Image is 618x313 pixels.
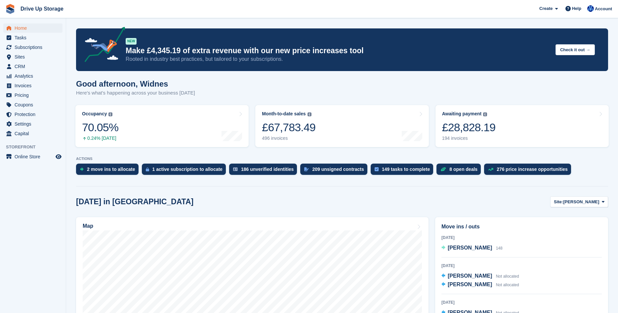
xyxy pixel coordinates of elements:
a: 209 unsigned contracts [300,164,370,178]
div: 186 unverified identities [241,167,294,172]
img: Widnes Team [587,5,594,12]
div: 0.24% [DATE] [82,136,118,141]
a: menu [3,62,62,71]
a: menu [3,91,62,100]
div: Awaiting payment [442,111,482,117]
span: Invoices [15,81,54,90]
span: Site: [554,199,563,205]
div: 1 active subscription to allocate [152,167,223,172]
h1: Good afternoon, Widnes [76,79,195,88]
span: Tasks [15,33,54,42]
div: 8 open deals [449,167,477,172]
button: Site: [PERSON_NAME] [550,196,608,207]
span: Subscriptions [15,43,54,52]
a: Preview store [55,153,62,161]
span: Capital [15,129,54,138]
a: menu [3,119,62,129]
span: Home [15,23,54,33]
a: Month-to-date sales £67,783.49 496 invoices [255,105,429,147]
a: menu [3,152,62,161]
img: stora-icon-8386f47178a22dfd0bd8f6a31ec36ba5ce8667c1dd55bd0f319d3a0aa187defe.svg [5,4,15,14]
div: 149 tasks to complete [382,167,430,172]
a: 276 price increase opportunities [484,164,574,178]
img: price_increase_opportunities-93ffe204e8149a01c8c9dc8f82e8f89637d9d84a8eef4429ea346261dce0b2c0.svg [488,168,493,171]
h2: [DATE] in [GEOGRAPHIC_DATA] [76,197,193,206]
p: Here's what's happening across your business [DATE] [76,89,195,97]
div: £28,828.19 [442,121,496,134]
span: [PERSON_NAME] [448,245,492,251]
a: Awaiting payment £28,828.19 194 invoices [435,105,609,147]
a: menu [3,43,62,52]
span: Analytics [15,71,54,81]
div: £67,783.49 [262,121,315,134]
a: 1 active subscription to allocate [142,164,229,178]
img: active_subscription_to_allocate_icon-d502201f5373d7db506a760aba3b589e785aa758c864c3986d89f69b8ff3... [146,167,149,172]
a: 8 open deals [436,164,484,178]
a: menu [3,23,62,33]
img: icon-info-grey-7440780725fd019a000dd9b08b2336e03edf1995a4989e88bcd33f0948082b44.svg [483,112,487,116]
img: icon-info-grey-7440780725fd019a000dd9b08b2336e03edf1995a4989e88bcd33f0948082b44.svg [108,112,112,116]
a: menu [3,100,62,109]
img: verify_identity-adf6edd0f0f0b5bbfe63781bf79b02c33cf7c696d77639b501bdc392416b5a36.svg [233,167,238,171]
span: Not allocated [496,274,519,279]
div: [DATE] [441,299,602,305]
span: Protection [15,110,54,119]
div: NEW [126,38,137,45]
p: Make £4,345.19 of extra revenue with our new price increases tool [126,46,550,56]
span: Settings [15,119,54,129]
div: Month-to-date sales [262,111,306,117]
div: 70.05% [82,121,118,134]
a: menu [3,33,62,42]
a: [PERSON_NAME] Not allocated [441,281,519,289]
div: 496 invoices [262,136,315,141]
div: 2 move ins to allocate [87,167,135,172]
img: move_ins_to_allocate_icon-fdf77a2bb77ea45bf5b3d319d69a93e2d87916cf1d5bf7949dd705db3b84f3ca.svg [80,167,84,171]
p: ACTIONS [76,157,608,161]
span: Storefront [6,144,66,150]
div: Occupancy [82,111,107,117]
span: Help [572,5,581,12]
a: 186 unverified identities [229,164,301,178]
span: Pricing [15,91,54,100]
div: 276 price increase opportunities [497,167,568,172]
div: [DATE] [441,263,602,269]
a: Drive Up Storage [18,3,66,14]
div: 209 unsigned contracts [312,167,364,172]
span: [PERSON_NAME] [563,199,599,205]
a: menu [3,71,62,81]
img: contract_signature_icon-13c848040528278c33f63329250d36e43548de30e8caae1d1a13099fd9432cc5.svg [304,167,309,171]
span: CRM [15,62,54,71]
a: menu [3,110,62,119]
img: price-adjustments-announcement-icon-8257ccfd72463d97f412b2fc003d46551f7dbcb40ab6d574587a9cd5c0d94... [79,27,125,64]
span: Sites [15,52,54,61]
a: 149 tasks to complete [371,164,437,178]
a: Occupancy 70.05% 0.24% [DATE] [75,105,249,147]
h2: Map [83,223,93,229]
div: 194 invoices [442,136,496,141]
div: [DATE] [441,235,602,241]
span: Online Store [15,152,54,161]
img: deal-1b604bf984904fb50ccaf53a9ad4b4a5d6e5aea283cecdc64d6e3604feb123c2.svg [440,167,446,172]
a: [PERSON_NAME] Not allocated [441,272,519,281]
h2: Move ins / outs [441,223,602,231]
img: task-75834270c22a3079a89374b754ae025e5fb1db73e45f91037f5363f120a921f8.svg [375,167,379,171]
a: menu [3,52,62,61]
span: Create [539,5,553,12]
a: 2 move ins to allocate [76,164,142,178]
span: [PERSON_NAME] [448,273,492,279]
span: 148 [496,246,503,251]
span: [PERSON_NAME] [448,282,492,287]
a: [PERSON_NAME] 148 [441,244,503,253]
span: Account [595,6,612,12]
button: Check it out → [556,44,595,55]
span: Coupons [15,100,54,109]
span: Not allocated [496,283,519,287]
img: icon-info-grey-7440780725fd019a000dd9b08b2336e03edf1995a4989e88bcd33f0948082b44.svg [308,112,311,116]
a: menu [3,129,62,138]
a: menu [3,81,62,90]
p: Rooted in industry best practices, but tailored to your subscriptions. [126,56,550,63]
